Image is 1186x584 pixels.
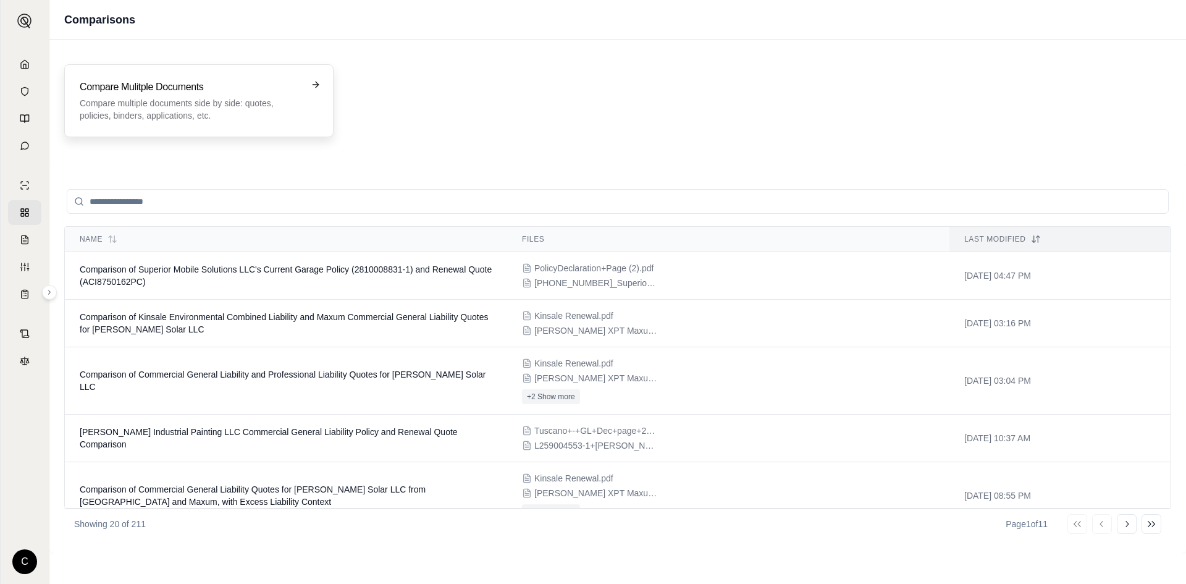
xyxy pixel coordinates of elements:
a: Custom Report [8,255,41,279]
h1: Comparisons [64,11,135,28]
th: Files [507,227,949,252]
span: Kinsale Renewal.pdf [534,472,613,485]
h3: Compare Mulitple Documents [80,80,301,95]
span: Fobian Industrial Painting LLC Commercial General Liability Policy and Renewal Quote Comparison [80,427,458,449]
a: Claim Coverage [8,227,41,252]
a: Home [8,52,41,77]
a: Contract Analysis [8,321,41,346]
span: Maier XPT Maxum.pdf [534,372,658,384]
a: Chat [8,133,41,158]
button: Expand sidebar [42,285,57,300]
span: PolicyDeclaration+Page (2).pdf [534,262,654,274]
p: Showing 20 of 211 [74,518,146,530]
div: Page 1 of 11 [1006,518,1048,530]
a: Prompt Library [8,106,41,131]
div: Last modified [964,234,1156,244]
span: Comparison of Commercial General Liability Quotes for Maier Solar LLC from Kinsale and Maxum, wit... [80,485,426,507]
a: Coverage Table [8,282,41,307]
span: Kinsale Renewal.pdf [534,357,613,370]
span: Comparison of Commercial General Liability and Professional Liability Quotes for Maier Solar LLC [80,370,486,392]
span: Kinsale Renewal.pdf [534,310,613,322]
a: Single Policy [8,173,41,198]
span: Comparison of Superior Mobile Solutions LLC's Current Garage Policy (2810008831-1) and Renewal Qu... [80,264,492,287]
span: Maier XPT Maxum.pdf [534,487,658,499]
td: [DATE] 08:55 PM [949,462,1171,530]
a: Legal Search Engine [8,349,41,373]
button: +1 Show more [522,504,580,519]
td: [DATE] 03:04 PM [949,347,1171,415]
button: Expand sidebar [12,9,37,33]
span: Maier XPT Maxum.pdf [534,324,658,337]
span: 110068645_Superior+Mobile+Solutions+LLC+ACIC+Renewal+Quote.pdf [534,277,658,289]
button: +2 Show more [522,389,580,404]
div: C [12,549,37,574]
span: Tuscano+-+GL+Dec+page+2024-2025 (1).pdf [534,425,658,437]
td: [DATE] 04:47 PM [949,252,1171,300]
a: Policy Comparisons [8,200,41,225]
a: Documents Vault [8,79,41,104]
span: Comparison of Kinsale Environmental Combined Liability and Maxum Commercial General Liability Quo... [80,312,488,334]
p: Compare multiple documents side by side: quotes, policies, binders, applications, etc. [80,97,301,122]
span: L259004553-1+Tuscano+GL+Renewal+Quote+25-26.pdf [534,439,658,452]
img: Expand sidebar [17,14,32,28]
div: Name [80,234,492,244]
td: [DATE] 03:16 PM [949,300,1171,347]
td: [DATE] 10:37 AM [949,415,1171,462]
